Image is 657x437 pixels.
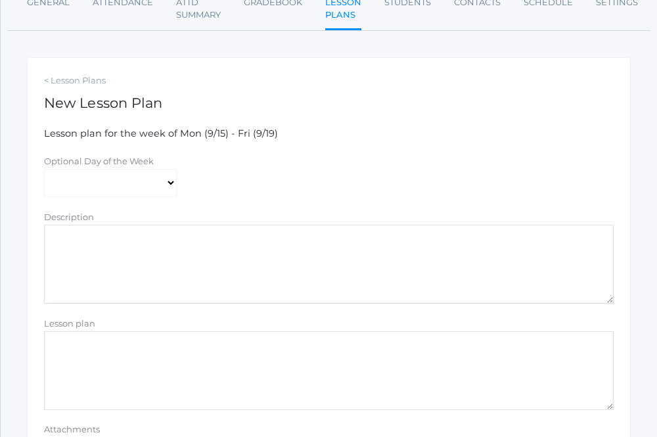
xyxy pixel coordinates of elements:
[44,127,278,139] span: Lesson plan for the week of Mon (9/15) - Fri (9/19)
[44,423,323,436] label: Attachments
[44,95,614,110] h1: New Lesson Plan
[44,212,94,222] label: Description
[44,156,154,166] label: Optional Day of the Week
[44,318,95,329] label: Lesson plan
[44,74,614,87] a: < Lesson Plans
